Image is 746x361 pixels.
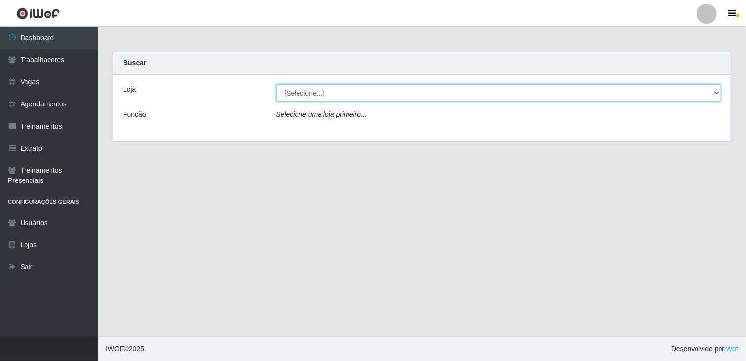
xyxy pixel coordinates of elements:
[123,84,136,95] label: Loja
[123,109,146,120] label: Função
[16,7,60,20] img: CoreUI Logo
[276,110,367,118] i: Selecione uma loja primeiro...
[671,344,738,354] span: Desenvolvido por
[724,345,738,353] a: iWof
[106,345,124,353] span: IWOF
[106,344,146,354] span: © 2025 .
[123,59,146,67] strong: Buscar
